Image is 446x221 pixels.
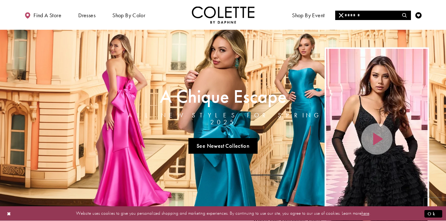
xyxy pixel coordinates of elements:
[335,11,347,20] button: Close Search
[414,6,423,23] a: Check Wishlist
[4,208,14,219] button: Close Dialog
[292,12,325,18] span: Shop By Event
[121,136,325,156] ul: Slider Links
[335,11,411,20] div: Search form
[424,210,442,218] button: Submit Dialog
[340,6,387,23] a: Meet the designer
[45,209,401,218] p: Website uses cookies to give you personalized shopping and marketing experiences. By continuing t...
[361,210,369,217] a: here
[33,12,61,18] span: Find a store
[188,138,258,154] a: See Newest Collection A Chique Escape All New Styles For Spring 2025
[400,6,409,23] a: Toggle search
[335,11,411,20] input: Search
[398,11,411,20] button: Submit Search
[192,6,254,23] img: Colette by Daphne
[290,6,326,23] span: Shop By Event
[192,6,254,23] a: Visit Home Page
[23,6,63,23] a: Find a store
[77,6,97,23] span: Dresses
[112,12,145,18] span: Shop by color
[111,6,147,23] span: Shop by color
[78,12,95,18] span: Dresses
